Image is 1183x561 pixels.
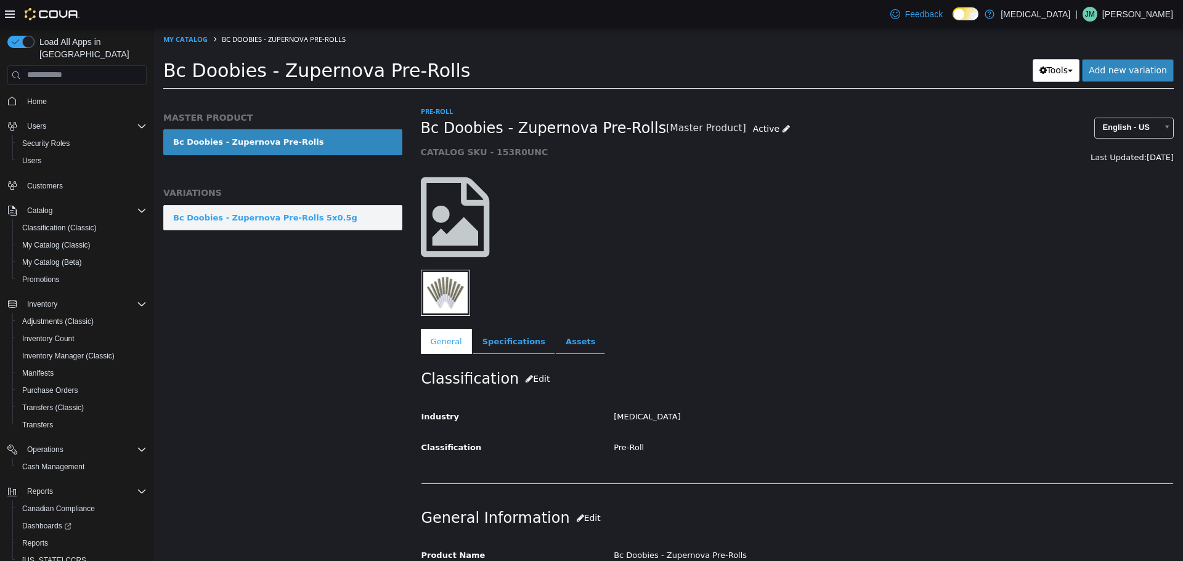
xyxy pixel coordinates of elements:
[17,349,147,363] span: Inventory Manager (Classic)
[17,136,75,151] a: Security Roles
[17,366,147,381] span: Manifests
[319,301,401,326] a: Specifications
[940,89,1020,110] a: English - US
[2,441,152,458] button: Operations
[17,536,53,551] a: Reports
[993,124,1020,134] span: [DATE]
[267,118,827,129] h5: CATALOG SKU - 153R0UNC
[17,400,147,415] span: Transfers (Classic)
[12,535,152,552] button: Reports
[1083,7,1097,22] div: Joel Moore
[22,203,147,218] span: Catalog
[12,313,152,330] button: Adjustments (Classic)
[17,220,147,235] span: Classification (Classic)
[267,384,306,393] span: Industry
[17,366,59,381] a: Manifests
[22,334,75,344] span: Inventory Count
[22,484,147,499] span: Reports
[22,442,147,457] span: Operations
[27,206,52,216] span: Catalog
[27,445,63,454] span: Operations
[267,478,1020,501] h2: General Information
[68,6,192,15] span: Bc Doobies - Zupernova Pre-Rolls
[22,240,91,250] span: My Catalog (Classic)
[27,181,63,191] span: Customers
[22,139,70,148] span: Security Roles
[22,317,94,326] span: Adjustments (Classic)
[22,351,115,361] span: Inventory Manager (Classic)
[27,486,53,496] span: Reports
[17,459,89,474] a: Cash Management
[17,536,147,551] span: Reports
[267,339,1020,362] h2: Classification
[416,478,453,501] button: Edit
[885,2,948,26] a: Feedback
[17,272,147,287] span: Promotions
[17,272,65,287] a: Promotions
[267,301,318,326] a: General
[27,121,46,131] span: Users
[512,95,592,105] small: [Master Product]
[17,255,87,270] a: My Catalog (Beta)
[17,519,147,533] span: Dashboards
[22,420,53,430] span: Transfers
[17,459,147,474] span: Cash Management
[12,254,152,271] button: My Catalog (Beta)
[17,255,147,270] span: My Catalog (Beta)
[22,538,48,548] span: Reports
[267,414,328,424] span: Classification
[22,504,95,514] span: Canadian Compliance
[17,400,89,415] a: Transfers (Classic)
[2,92,152,110] button: Home
[22,297,62,312] button: Inventory
[450,409,1028,430] div: Pre-Roll
[937,124,993,134] span: Last Updated:
[22,223,97,233] span: Classification (Classic)
[22,257,82,267] span: My Catalog (Beta)
[928,31,1020,54] a: Add new variation
[1085,7,1095,22] span: JM
[27,97,47,107] span: Home
[22,119,147,134] span: Users
[12,500,152,517] button: Canadian Compliance
[17,501,100,516] a: Canadian Compliance
[19,184,203,196] div: Bc Doobies - Zupernova Pre-Rolls 5x0.5g
[22,203,57,218] button: Catalog
[22,119,51,134] button: Users
[22,297,147,312] span: Inventory
[599,95,625,105] span: Active
[450,378,1028,400] div: [MEDICAL_DATA]
[9,6,54,15] a: My Catalog
[9,84,248,95] h5: MASTER PRODUCT
[402,301,451,326] a: Assets
[22,442,68,457] button: Operations
[9,101,248,127] a: Bc Doobies - Zupernova Pre-Rolls
[17,136,147,151] span: Security Roles
[12,416,152,434] button: Transfers
[22,521,71,531] span: Dashboards
[17,153,46,168] a: Users
[22,94,52,109] a: Home
[2,202,152,219] button: Catalog
[22,94,147,109] span: Home
[22,179,68,193] a: Customers
[17,519,76,533] a: Dashboards
[22,178,147,193] span: Customers
[1001,7,1070,22] p: [MEDICAL_DATA]
[17,331,147,346] span: Inventory Count
[2,177,152,195] button: Customers
[365,339,402,362] button: Edit
[9,159,248,170] h5: VARIATIONS
[22,275,60,285] span: Promotions
[17,238,147,252] span: My Catalog (Classic)
[12,458,152,475] button: Cash Management
[941,90,1003,109] span: English - US
[25,8,79,20] img: Cova
[22,403,84,413] span: Transfers (Classic)
[12,135,152,152] button: Security Roles
[27,299,57,309] span: Inventory
[17,153,147,168] span: Users
[17,314,99,329] a: Adjustments (Classic)
[1075,7,1078,22] p: |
